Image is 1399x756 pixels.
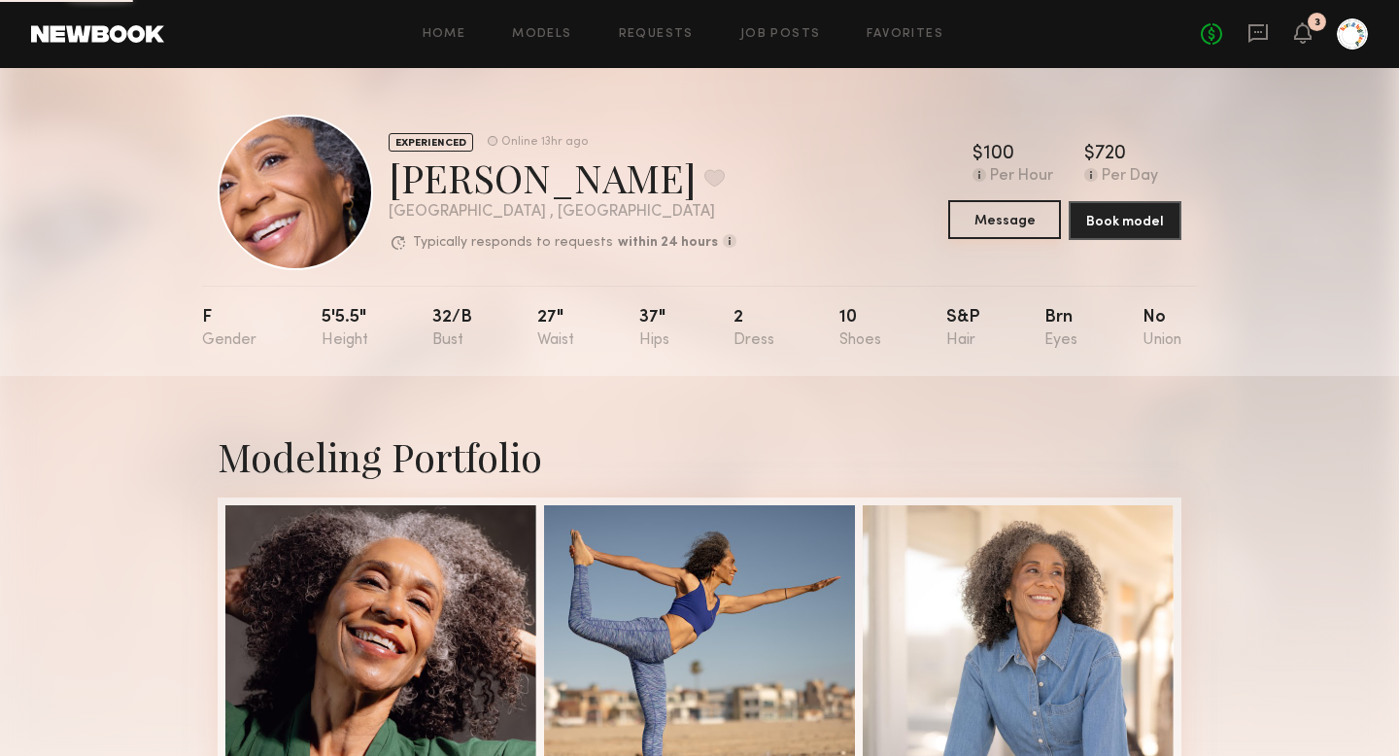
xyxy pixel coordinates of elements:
div: EXPERIENCED [389,133,473,152]
div: Modeling Portfolio [218,430,1181,482]
div: [PERSON_NAME] [389,152,736,203]
div: Brn [1044,309,1077,349]
div: $ [972,145,983,164]
div: [GEOGRAPHIC_DATA] , [GEOGRAPHIC_DATA] [389,204,736,221]
div: Per Hour [990,168,1053,186]
a: Favorites [867,28,943,41]
a: Requests [619,28,694,41]
div: 37" [639,309,669,349]
div: 3 [1314,17,1320,28]
b: within 24 hours [618,236,718,250]
div: S&P [946,309,980,349]
div: 5'5.5" [322,309,368,349]
div: Online 13hr ago [501,136,588,149]
button: Message [948,200,1061,239]
div: F [202,309,256,349]
div: 10 [839,309,881,349]
div: 720 [1095,145,1126,164]
div: $ [1084,145,1095,164]
div: 27" [537,309,574,349]
a: Home [423,28,466,41]
p: Typically responds to requests [413,236,613,250]
button: Book model [1069,201,1181,240]
div: 100 [983,145,1014,164]
div: 32/b [432,309,472,349]
div: 2 [734,309,774,349]
a: Models [512,28,571,41]
div: Per Day [1102,168,1158,186]
a: Job Posts [740,28,821,41]
div: No [1143,309,1181,349]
